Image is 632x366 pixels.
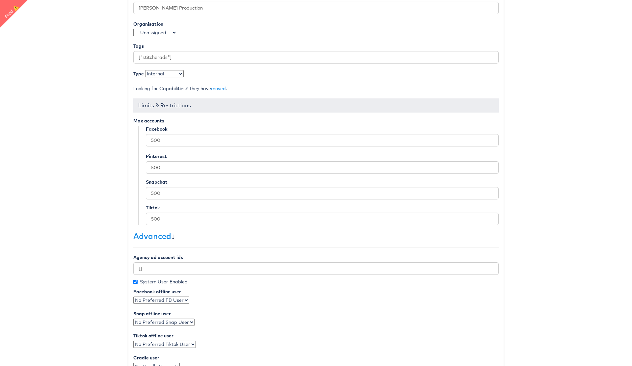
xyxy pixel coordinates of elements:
label: Cradle user [133,354,159,361]
label: Organisation [133,21,163,27]
label: Agency ad account ids [133,254,183,261]
label: Facebook [146,126,168,132]
label: Snapchat [146,179,168,185]
label: Snap offline user [133,310,171,317]
label: Tiktok [146,204,160,211]
label: Pinterest [146,153,167,160]
label: Type [133,70,144,77]
label: Tiktok offline user [133,332,173,339]
label: Max accounts [133,118,164,124]
a: moved [211,86,226,91]
h3: ↓ [133,232,499,240]
div: Limits & Restrictions [133,98,499,113]
label: System User Enabled [133,278,188,285]
select: Choose from either Internal (staff) or External (client) [145,70,184,77]
label: Facebook offline user [133,288,181,295]
a: Advanced [133,231,171,241]
input: System User Enabled [133,280,138,284]
label: Tags [133,43,144,49]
